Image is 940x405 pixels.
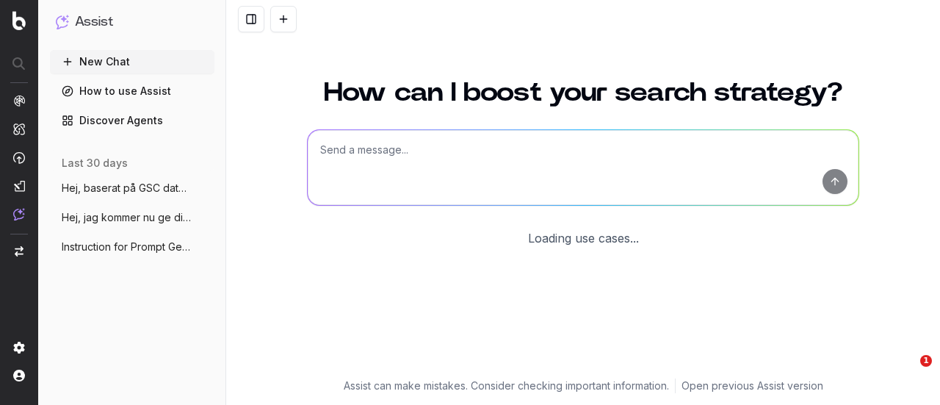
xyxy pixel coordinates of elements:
[344,379,669,393] p: Assist can make mistakes. Consider checking important information.
[75,12,113,32] h1: Assist
[13,123,25,135] img: Intelligence
[890,355,925,390] iframe: Intercom live chat
[13,370,25,381] img: My account
[13,180,25,192] img: Studio
[15,246,23,257] img: Switch project
[50,176,214,200] button: Hej, baserat på GSC data för brandade sö
[56,15,69,29] img: Assist
[681,379,823,393] a: Open previous Assist version
[528,229,639,247] div: Loading use cases...
[62,156,128,171] span: last 30 days
[307,79,859,106] h1: How can I boost your search strategy?
[50,50,214,74] button: New Chat
[62,181,191,196] span: Hej, baserat på GSC data för brandade sö
[12,11,26,30] img: Botify logo
[50,206,214,229] button: Hej, jag kommer nu ge dig en rad instruk
[920,355,932,367] span: 1
[13,151,25,164] img: Activation
[13,95,25,107] img: Analytics
[56,12,209,32] button: Assist
[13,208,25,221] img: Assist
[13,342,25,354] img: Setting
[50,235,214,259] button: Instruction for Prompt Generation Using
[62,210,191,225] span: Hej, jag kommer nu ge dig en rad instruk
[50,109,214,132] a: Discover Agents
[62,240,191,254] span: Instruction for Prompt Generation Using
[50,79,214,103] a: How to use Assist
